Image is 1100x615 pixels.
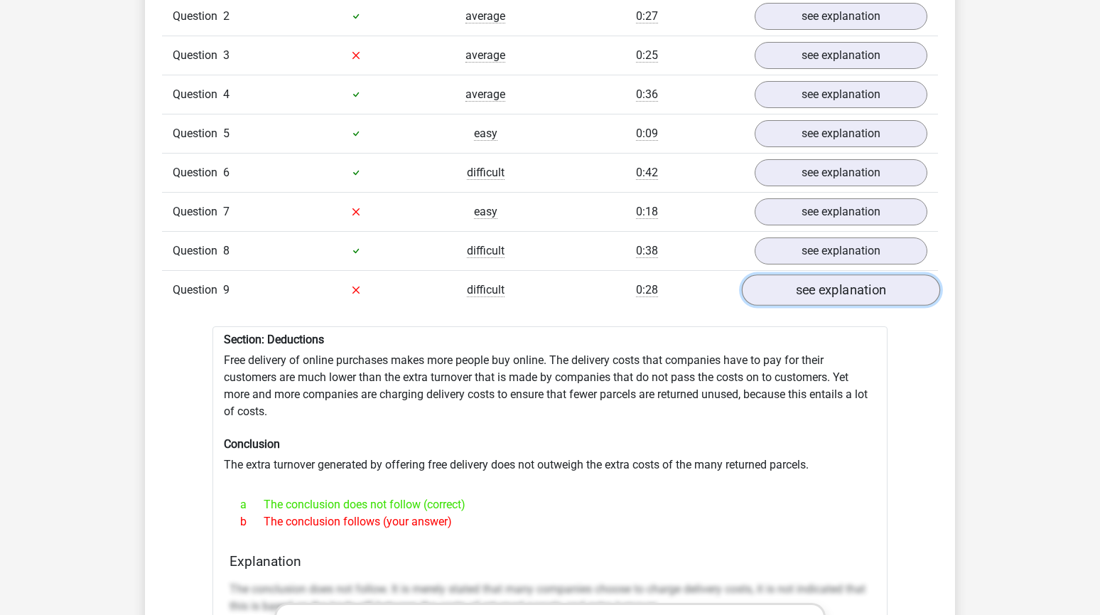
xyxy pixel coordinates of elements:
[465,87,505,102] span: average
[636,244,658,258] span: 0:38
[223,244,230,257] span: 8
[636,127,658,141] span: 0:09
[230,496,870,513] div: The conclusion does not follow (correct)
[755,3,927,30] a: see explanation
[636,283,658,297] span: 0:28
[465,9,505,23] span: average
[755,159,927,186] a: see explanation
[173,8,223,25] span: Question
[636,48,658,63] span: 0:25
[224,437,876,451] h6: Conclusion
[173,47,223,64] span: Question
[223,127,230,140] span: 5
[230,581,870,615] p: The conclusion does not follow. It is merely stated that many companies choose to charge delivery...
[636,166,658,180] span: 0:42
[755,42,927,69] a: see explanation
[223,205,230,218] span: 7
[173,86,223,103] span: Question
[467,244,505,258] span: difficult
[465,48,505,63] span: average
[240,496,264,513] span: a
[173,282,223,299] span: Question
[636,9,658,23] span: 0:27
[230,553,870,569] h4: Explanation
[223,87,230,101] span: 4
[173,125,223,142] span: Question
[474,205,497,219] span: easy
[755,198,927,225] a: see explanation
[223,48,230,62] span: 3
[223,283,230,296] span: 9
[636,87,658,102] span: 0:36
[223,166,230,179] span: 6
[240,513,264,530] span: b
[755,120,927,147] a: see explanation
[474,127,497,141] span: easy
[467,166,505,180] span: difficult
[467,283,505,297] span: difficult
[173,164,223,181] span: Question
[223,9,230,23] span: 2
[755,237,927,264] a: see explanation
[230,513,870,530] div: The conclusion follows (your answer)
[742,274,940,306] a: see explanation
[636,205,658,219] span: 0:18
[173,242,223,260] span: Question
[224,333,876,346] h6: Section: Deductions
[173,203,223,220] span: Question
[755,81,927,108] a: see explanation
